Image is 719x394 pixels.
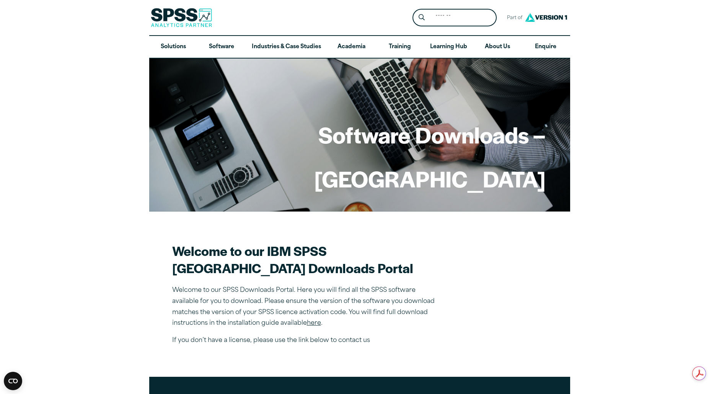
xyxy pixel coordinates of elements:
span: Part of [503,13,523,24]
h2: Welcome to our IBM SPSS [GEOGRAPHIC_DATA] Downloads Portal [172,242,440,277]
button: Open CMP widget [4,372,22,390]
h1: [GEOGRAPHIC_DATA] [314,164,546,194]
a: Enquire [522,36,570,58]
p: If you don’t have a license, please use the link below to contact us [172,335,440,346]
h1: Software Downloads – [314,120,546,150]
a: here [307,320,321,326]
p: Welcome to our SPSS Downloads Portal. Here you will find all the SPSS software available for you ... [172,285,440,329]
a: Academia [327,36,375,58]
a: Solutions [149,36,197,58]
a: Learning Hub [424,36,473,58]
svg: Search magnifying glass icon [419,14,425,21]
a: Training [375,36,424,58]
button: Search magnifying glass icon [414,11,429,25]
a: About Us [473,36,522,58]
a: Industries & Case Studies [246,36,327,58]
form: Site Header Search Form [412,9,497,27]
img: SPSS Analytics Partner [151,8,212,27]
nav: Desktop version of site main menu [149,36,570,58]
img: Version1 Logo [523,10,569,24]
a: Software [197,36,246,58]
